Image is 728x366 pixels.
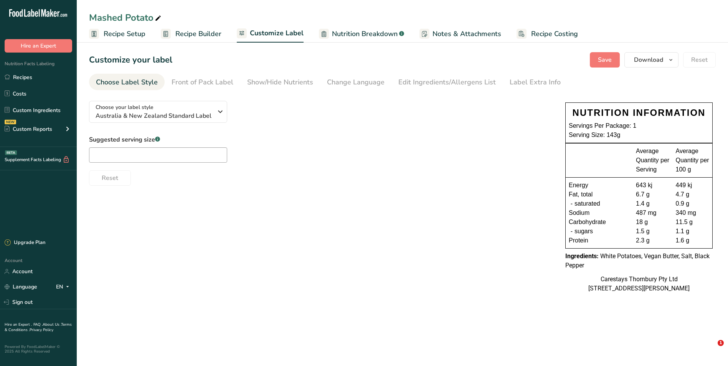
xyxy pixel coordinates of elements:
[332,29,398,39] span: Nutrition Breakdown
[691,55,708,64] span: Reset
[624,52,678,68] button: Download
[531,29,578,39] span: Recipe Costing
[89,170,131,186] button: Reset
[676,147,710,174] div: Average Quantity per 100 g
[702,340,720,358] iframe: Intercom live chat
[636,147,670,174] div: Average Quantity per Serving
[569,218,606,227] span: Carbohydrate
[569,199,574,208] div: -
[30,327,53,333] a: Privacy Policy
[43,322,61,327] a: About Us .
[33,322,43,327] a: FAQ .
[247,77,313,87] div: Show/Hide Nutrients
[574,227,593,236] span: sugars
[676,227,710,236] div: 1.1 g
[676,208,710,218] div: 340 mg
[565,252,599,260] span: Ingredients:
[89,25,145,43] a: Recipe Setup
[636,227,670,236] div: 1.5 g
[96,103,154,111] span: Choose your label style
[517,25,578,43] a: Recipe Costing
[683,52,716,68] button: Reset
[89,135,227,144] label: Suggested serving size
[5,345,72,354] div: Powered By FoodLabelMaker © 2025 All Rights Reserved
[327,77,385,87] div: Change Language
[5,322,72,333] a: Terms & Conditions .
[250,28,304,38] span: Customize Label
[5,239,45,247] div: Upgrade Plan
[5,125,52,133] div: Custom Reports
[104,29,145,39] span: Recipe Setup
[634,55,663,64] span: Download
[590,52,620,68] button: Save
[636,208,670,218] div: 487 mg
[510,77,561,87] div: Label Extra Info
[676,199,710,208] div: 0.9 g
[5,322,32,327] a: Hire an Expert .
[237,25,304,43] a: Customize Label
[598,55,612,64] span: Save
[56,282,72,292] div: EN
[565,275,713,293] div: Carestays Thornbury Pty Ltd [STREET_ADDRESS][PERSON_NAME]
[5,280,37,293] a: Language
[172,77,233,87] div: Front of Pack Label
[5,120,16,124] div: NEW
[96,111,213,120] span: Australia & New Zealand Standard Label
[89,54,172,66] h1: Customize your label
[636,236,670,245] div: 2.3 g
[102,173,118,183] span: Reset
[565,252,710,269] span: White Potatoes, Vegan Butter, Salt, Black Pepper
[636,190,670,199] div: 6.7 g
[398,77,496,87] div: Edit Ingredients/Allergens List
[5,150,17,155] div: BETA
[569,121,709,130] div: Servings Per Package: 1
[569,208,589,218] span: Sodium
[161,25,221,43] a: Recipe Builder
[636,199,670,208] div: 1.4 g
[569,227,574,236] div: -
[89,11,163,25] div: Mashed Potato
[676,236,710,245] div: 1.6 g
[89,101,227,123] button: Choose your label style Australia & New Zealand Standard Label
[636,181,670,190] div: 643 kj
[433,29,501,39] span: Notes & Attachments
[574,199,600,208] span: saturated
[569,181,588,190] span: Energy
[676,181,710,190] div: 449 kj
[419,25,501,43] a: Notes & Attachments
[718,340,724,346] span: 1
[676,218,710,227] div: 11.5 g
[5,39,72,53] button: Hire an Expert
[676,190,710,199] div: 4.7 g
[569,190,593,199] span: Fat, total
[569,236,588,245] span: Protein
[175,29,221,39] span: Recipe Builder
[636,218,670,227] div: 18 g
[569,130,709,140] div: Serving Size: 143g
[96,77,158,87] div: Choose Label Style
[319,25,404,43] a: Nutrition Breakdown
[569,106,709,120] div: NUTRITION INFORMATION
